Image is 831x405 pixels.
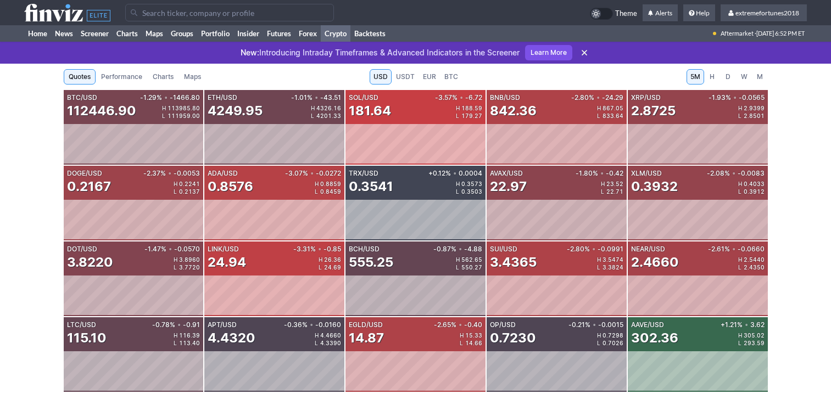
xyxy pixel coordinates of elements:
div: -3.57% -6.72 [433,94,482,101]
div: OP/USD [490,322,566,328]
span: 3.5474 [603,257,623,262]
div: -2.80% -0.0991 [565,246,623,252]
span: H [738,105,744,111]
div: -1.80% -0.42 [573,170,623,177]
div: XLM/USD [631,170,705,177]
span: New: [241,48,259,57]
span: 5M [690,71,700,82]
p: Introducing Intraday Timeframes & Advanced Indicators in the Screener [241,47,520,58]
a: Crypto [321,25,350,42]
span: • [732,246,735,252]
span: • [593,322,596,328]
span: H [597,333,603,338]
div: 0.7230 [490,329,536,347]
span: L [456,189,461,194]
span: L [738,340,744,346]
span: Performance [101,71,142,82]
span: L [174,340,179,346]
span: • [164,94,168,101]
a: SUI/USD-2.80%•-0.09913.4365H3.5474L3.3824 [487,241,627,316]
span: H [456,105,461,111]
a: Maps [179,69,206,85]
a: Screener [77,25,113,42]
div: 181.64 [349,102,391,120]
div: -0.78% -0.91 [150,322,200,328]
span: L [597,113,603,119]
span: 26.36 [324,257,341,262]
div: 4249.95 [208,102,263,120]
span: H [162,105,168,111]
span: 113.40 [179,340,200,346]
span: H [597,257,603,262]
a: DOT/USD-1.47%•-0.05703.8220H3.8960L3.7720 [64,241,204,316]
span: 4326.16 [316,105,341,111]
span: H [597,105,603,111]
div: 3.8220 [67,254,113,271]
div: -1.93% -0.0565 [706,94,765,101]
div: -2.61% -0.0660 [706,246,765,252]
a: Backtests [350,25,389,42]
span: H [174,181,179,187]
a: Alerts [643,4,678,22]
a: Performance [96,69,147,85]
span: L [738,265,744,270]
a: W [737,69,752,85]
span: • [310,170,314,177]
a: XLM/USD-2.08%•-0.00830.3932H0.4033L0.3912 [628,166,768,240]
a: Help [683,4,715,22]
a: DOGE/USD-2.37%•-0.00530.2167H0.2241L0.2137 [64,166,204,240]
a: XRP/USD-1.93%•-0.05652.8725H2.9399L2.8501 [628,90,768,165]
div: XRP/USD [631,94,706,101]
div: TRX/USD [349,170,426,177]
span: L [738,113,744,119]
span: 3.7720 [179,265,200,270]
span: • [169,246,172,252]
span: USDT [396,71,415,82]
a: M [752,69,768,85]
div: 14.87 [349,329,384,347]
span: H [709,71,716,82]
div: LTC/USD [67,322,150,328]
span: H [738,257,744,262]
span: L [738,189,744,194]
div: +1.21% 3.62 [718,322,765,328]
a: LTC/USD-0.78%•-0.91115.10H116.39L113.40 [64,317,204,392]
span: 0.8459 [320,189,341,194]
a: Charts [113,25,142,42]
span: Maps [184,71,201,82]
span: H [311,105,316,111]
span: L [319,265,324,270]
span: L [174,189,179,194]
div: ADA/USD [208,170,283,177]
span: Aftermarket · [721,25,756,42]
span: Charts [153,71,174,82]
a: LINK/USD-3.31%•-0.8524.94H26.36L24.69 [204,241,344,316]
span: D [724,71,732,82]
span: extremefortunes2018 [735,9,799,17]
span: 2.5440 [744,257,765,262]
a: USDT [392,69,419,85]
div: 115.10 [67,329,107,347]
a: OP/USD-0.21%•-0.00150.7230H0.7298L0.7026 [487,317,627,392]
span: 24.69 [324,265,341,270]
div: 4.4320 [208,329,255,347]
span: L [311,113,316,119]
span: 305.02 [744,333,765,338]
a: BCH/USD-0.87%•-4.88555.25H562.65L550.27 [345,241,486,316]
span: 2.8501 [744,113,765,119]
div: -3.31% -0.85 [291,246,341,252]
a: NEAR/USD-2.61%•-0.06602.4660H2.5440L2.4350 [628,241,768,316]
span: BTC [444,71,458,82]
div: 3.4365 [490,254,537,271]
a: Charts [148,69,179,85]
div: SOL/USD [349,94,433,101]
span: 2.9399 [744,105,765,111]
span: 23.52 [606,181,623,187]
span: M [756,71,764,82]
div: BTC/USD [67,94,138,101]
span: 0.8859 [320,181,341,187]
span: H [460,333,465,338]
a: Groups [167,25,197,42]
span: L [597,340,603,346]
span: Theme [615,8,637,20]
